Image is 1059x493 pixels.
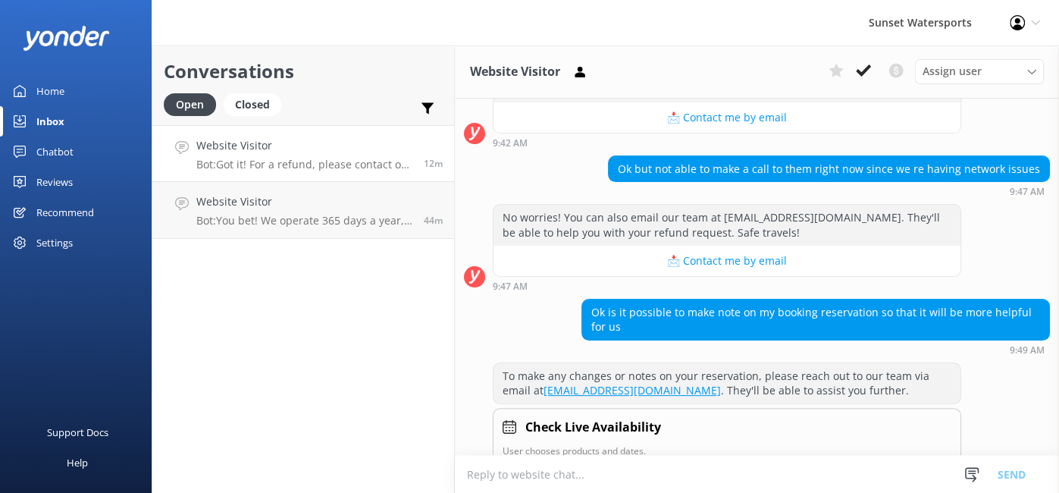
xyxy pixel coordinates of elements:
div: Reviews [36,167,73,197]
div: Support Docs [47,417,108,447]
h4: Website Visitor [196,193,412,210]
div: No worries! You can also email our team at [EMAIL_ADDRESS][DOMAIN_NAME]. They'll be able to help ... [493,205,960,245]
div: Oct 10 2025 08:42am (UTC -05:00) America/Cancun [493,137,961,148]
div: Inbox [36,106,64,137]
div: Oct 10 2025 08:47am (UTC -05:00) America/Cancun [608,186,1050,196]
span: Oct 10 2025 08:42am (UTC -05:00) America/Cancun [424,157,443,170]
div: Help [67,447,88,478]
span: Assign user [923,63,982,80]
p: Bot: Got it! For a refund, please contact our office team directly at [PHONE_NUMBER]. They're ava... [196,158,412,171]
div: Assign User [915,59,1044,83]
h4: Website Visitor [196,137,412,154]
span: Oct 10 2025 08:10am (UTC -05:00) America/Cancun [424,214,443,227]
a: Open [164,96,224,112]
a: Closed [224,96,289,112]
div: Settings [36,228,73,258]
a: [EMAIL_ADDRESS][DOMAIN_NAME] [544,383,721,397]
img: yonder-white-logo.png [23,26,110,51]
strong: 9:42 AM [493,139,528,148]
div: Home [36,76,64,106]
strong: 9:47 AM [1010,187,1045,196]
p: Bot: You bet! We operate 365 days a year, weather permitting. You can book your trip by visiting ... [196,214,412,228]
a: Website VisitorBot:You bet! We operate 365 days a year, weather permitting. You can book your tri... [152,182,454,239]
div: Oct 10 2025 08:47am (UTC -05:00) America/Cancun [493,281,961,291]
div: To make any changes or notes on your reservation, please reach out to our team via email at . The... [493,363,960,404]
div: Recommend [36,197,94,228]
button: 📩 Contact me by email [493,246,960,276]
div: Oct 10 2025 08:49am (UTC -05:00) America/Cancun [581,344,1050,355]
div: Ok is it possible to make note on my booking reservation so that it will be more helpful for us [582,300,1049,340]
strong: 9:47 AM [493,282,528,291]
div: Ok but not able to make a call to them right now since we re having network issues [609,156,1049,182]
h4: Check Live Availability [525,418,661,438]
button: 📩 Contact me by email [493,102,960,133]
div: Open [164,93,216,116]
a: Website VisitorBot:Got it! For a refund, please contact our office team directly at [PHONE_NUMBER... [152,125,454,182]
p: User chooses products and dates. [503,444,951,458]
div: Chatbot [36,137,74,167]
h3: Website Visitor [470,62,560,82]
h2: Conversations [164,57,443,86]
strong: 9:49 AM [1010,346,1045,355]
div: Closed [224,93,281,116]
